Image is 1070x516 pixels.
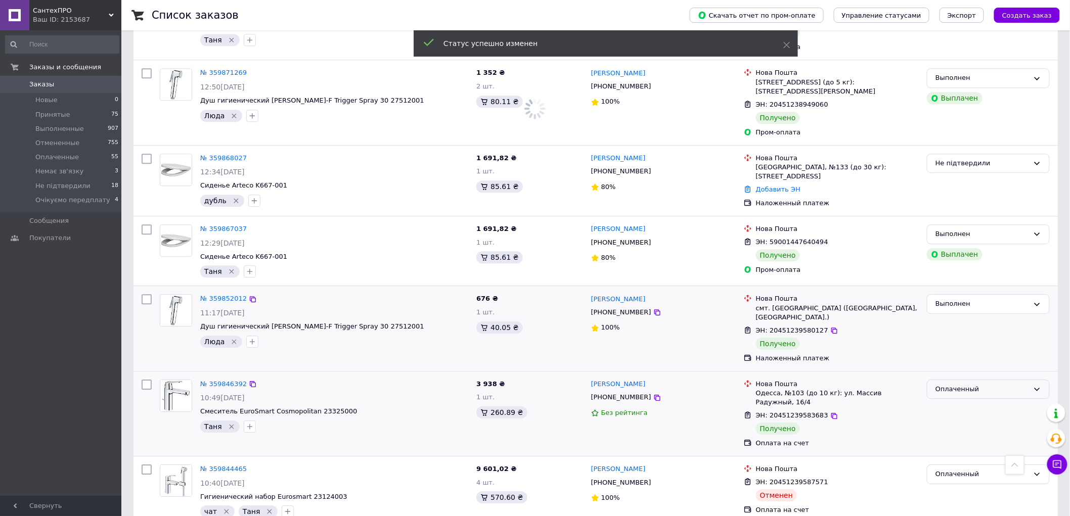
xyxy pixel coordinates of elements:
svg: Удалить метку [228,36,236,44]
svg: Удалить метку [232,197,240,205]
span: СантехПРО [33,6,109,15]
a: Создать заказ [984,11,1060,19]
svg: Удалить метку [228,423,236,431]
a: № 359846392 [200,380,247,388]
span: 4 шт. [476,479,495,486]
span: Создать заказ [1002,12,1052,19]
span: 1 шт. [476,308,495,316]
span: 12:34[DATE] [200,168,245,176]
div: [STREET_ADDRESS] (до 5 кг): [STREET_ADDRESS][PERSON_NAME] [756,78,919,96]
div: 260.89 ₴ [476,406,527,418]
a: Фото товару [160,224,192,257]
span: Сообщения [29,216,69,225]
div: [GEOGRAPHIC_DATA], №133 (до 30 кг): [STREET_ADDRESS] [756,163,919,181]
span: 75 [111,110,118,119]
span: Таня [204,36,222,44]
div: Нова Пошта [756,464,919,474]
span: Люда [204,112,225,120]
svg: Удалить метку [230,338,238,346]
span: 55 [111,153,118,162]
span: 1 691,82 ₴ [476,154,516,162]
span: Новые [35,96,58,105]
span: Покупатели [29,233,71,243]
a: Фото товару [160,154,192,186]
div: Оплата на счет [756,505,919,514]
div: Выплачен [927,248,982,260]
span: 1 691,82 ₴ [476,225,516,232]
span: 907 [108,124,118,133]
svg: Удалить метку [228,267,236,275]
span: 80% [601,254,616,261]
h1: Список заказов [152,9,239,21]
span: Таня [243,507,260,515]
span: ЭН: 20451239583683 [756,411,828,419]
a: [PERSON_NAME] [591,154,646,163]
a: [PERSON_NAME] [591,380,646,389]
div: Отменен [756,489,797,501]
div: [PHONE_NUMBER] [589,391,653,404]
span: Люда [204,338,225,346]
div: 85.61 ₴ [476,180,522,193]
div: [PHONE_NUMBER] [589,476,653,489]
span: 12:29[DATE] [200,239,245,247]
svg: Удалить метку [230,112,238,120]
span: чат [204,507,217,515]
div: Пром-оплата [756,42,919,52]
span: 1 шт. [476,239,495,246]
span: 18 [111,181,118,191]
a: Сиденье Arteco K667-001 [200,181,287,189]
div: 570.60 ₴ [476,491,527,503]
div: [PHONE_NUMBER] [589,165,653,178]
span: Без рейтинга [601,409,648,416]
button: Чат с покупателем [1047,454,1067,475]
input: Поиск [5,35,119,54]
div: Ваш ID: 2153687 [33,15,121,24]
span: 1 шт. [476,167,495,175]
img: Фото товару [160,465,192,496]
span: Таня [204,423,222,431]
svg: Удалить метку [265,507,274,515]
button: Создать заказ [994,8,1060,23]
span: 80% [601,183,616,191]
img: Фото товару [160,380,192,411]
div: Наложенный платеж [756,354,919,363]
span: ЭН: 20451238949060 [756,101,828,108]
div: Получено [756,423,800,435]
div: Выполнен [935,229,1029,240]
span: Экспорт [948,12,976,19]
span: Очікуємо передплату [35,196,110,205]
button: Скачать отчет по пром-оплате [690,8,824,23]
span: Немає зв'язку [35,167,83,176]
span: 0 [115,96,118,105]
svg: Удалить метку [222,507,231,515]
span: дубль [204,197,227,205]
div: Получено [756,338,800,350]
div: Нова Пошта [756,68,919,77]
div: Выполнен [935,299,1029,309]
div: Нова Пошта [756,294,919,303]
span: 11:17[DATE] [200,309,245,317]
span: Не підтвердили [35,181,91,191]
span: 12:50[DATE] [200,83,245,91]
span: 3 [115,167,118,176]
a: [PERSON_NAME] [591,464,646,474]
a: [PERSON_NAME] [591,224,646,234]
span: 1 352 ₴ [476,69,505,76]
a: [PERSON_NAME] [591,295,646,304]
div: Пром-оплата [756,265,919,274]
span: Скачать отчет по пром-оплате [698,11,816,20]
div: Получено [756,249,800,261]
span: ЭН: 20451239587571 [756,478,828,486]
a: Фото товару [160,68,192,101]
span: 3 938 ₴ [476,380,505,388]
div: смт. [GEOGRAPHIC_DATA] ([GEOGRAPHIC_DATA], [GEOGRAPHIC_DATA].) [756,304,919,322]
span: Душ гигиенический [PERSON_NAME]-F Trigger Spray 30 27512001 [200,322,424,330]
span: 676 ₴ [476,295,498,302]
div: Оплата на счет [756,439,919,448]
span: 10:49[DATE] [200,394,245,402]
a: № 359871269 [200,69,247,76]
div: Не підтвердили [935,158,1029,169]
span: 100% [601,494,620,501]
img: Фото товару [160,69,192,100]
